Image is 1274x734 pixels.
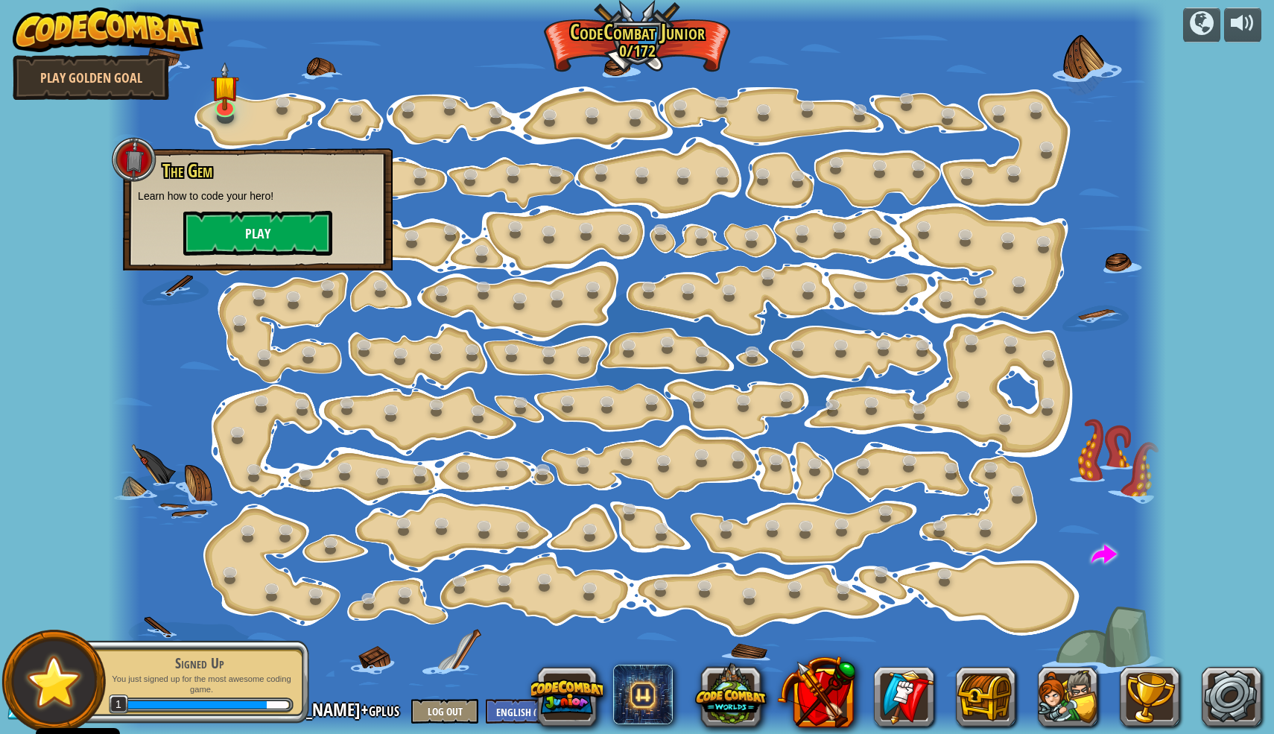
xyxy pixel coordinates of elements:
p: Learn how to code your hero! [138,189,378,203]
button: Adjust volume [1224,7,1261,42]
span: The Gem [162,158,212,183]
button: Campaigns [1183,7,1220,42]
div: Signed Up [106,653,294,674]
a: Play Golden Goal [13,55,169,100]
span: 1 [109,695,129,715]
img: default.png [20,648,88,715]
img: CodeCombat - Learn how to code by playing a game [13,7,203,52]
button: Play [183,211,332,256]
button: Log Out [411,699,478,724]
p: You just signed up for the most awesome coding game. [106,674,294,695]
img: level-banner-started.png [211,62,239,111]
